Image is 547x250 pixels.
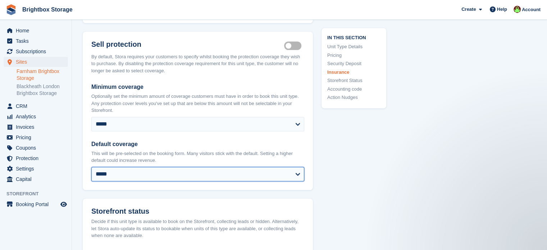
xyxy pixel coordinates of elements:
[16,112,59,122] span: Analytics
[16,122,59,132] span: Invoices
[4,26,68,36] a: menu
[16,199,59,209] span: Booking Portal
[91,40,284,49] h2: Sell protection
[16,132,59,142] span: Pricing
[16,101,59,111] span: CRM
[91,93,304,114] p: Optionally set the minimum amount of coverage customers must have in order to book this unit type...
[16,164,59,174] span: Settings
[514,6,521,13] img: Marlena
[4,46,68,56] a: menu
[16,46,59,56] span: Subscriptions
[16,143,59,153] span: Coupons
[4,122,68,132] a: menu
[497,6,507,13] span: Help
[4,112,68,122] a: menu
[91,140,304,149] label: Default coverage
[327,60,380,68] a: Security Deposit
[4,164,68,174] a: menu
[17,83,68,97] a: Blackheath London Brightbox Storage
[4,57,68,67] a: menu
[327,52,380,59] a: Pricing
[91,150,304,164] p: This will be pre-selected on the booking form. Many visitors stick with the default. Setting a hi...
[16,26,59,36] span: Home
[4,199,68,209] a: menu
[59,200,68,209] a: Preview store
[327,86,380,93] a: Accounting code
[91,83,304,91] label: Minimum coverage
[4,153,68,163] a: menu
[4,174,68,184] a: menu
[16,57,59,67] span: Sites
[17,68,68,82] a: Farnham Brightbox Storage
[16,36,59,46] span: Tasks
[327,77,380,85] a: Storefront Status
[4,36,68,46] a: menu
[91,218,304,239] div: Decide if this unit type is available to book on the Storefront, collecting leads or hidden. Alte...
[91,53,304,74] div: By default, Stora requires your customers to specify whilst booking the protection coverage they ...
[284,45,304,46] label: Insurance coverage required
[6,4,17,15] img: stora-icon-8386f47178a22dfd0bd8f6a31ec36ba5ce8667c1dd55bd0f319d3a0aa187defe.svg
[327,94,380,101] a: Action Nudges
[461,6,476,13] span: Create
[522,6,541,13] span: Account
[16,174,59,184] span: Capital
[327,44,380,51] a: Unit Type Details
[327,34,380,41] span: In this section
[19,4,76,15] a: Brightbox Storage
[327,69,380,76] a: Insurance
[4,132,68,142] a: menu
[6,190,72,197] span: Storefront
[91,207,304,215] h2: Storefront status
[16,153,59,163] span: Protection
[4,143,68,153] a: menu
[4,101,68,111] a: menu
